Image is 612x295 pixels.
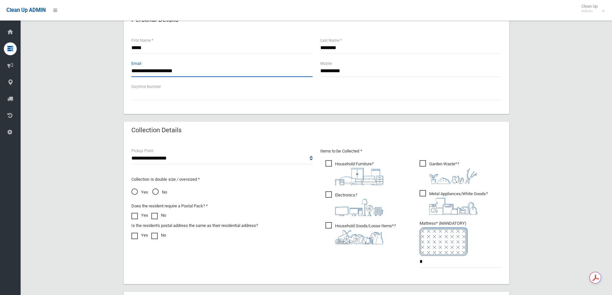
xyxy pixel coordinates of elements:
label: Does the resident require a Postal Pack? * [131,202,208,210]
span: Electronics [325,191,383,216]
span: Garden Waste* [420,160,477,184]
label: No [151,212,166,219]
span: Yes [131,188,148,196]
label: Is the resident's postal address the same as their residential address? [131,222,258,230]
i: ? [429,161,477,184]
img: 394712a680b73dbc3d2a6a3a7ffe5a07.png [335,199,383,216]
span: Clean Up ADMIN [6,7,46,13]
small: Admin [581,9,598,13]
label: No [151,231,166,239]
i: ? [429,191,488,215]
p: Collection is double size / oversized * [131,176,313,183]
span: Clean Up [578,4,604,13]
header: Collection Details [124,124,189,136]
img: 36c1b0289cb1767239cdd3de9e694f19.png [429,198,477,215]
i: ? [335,223,396,244]
i: ? [335,161,383,185]
img: aa9efdbe659d29b613fca23ba79d85cb.png [335,168,383,185]
span: Household Furniture [325,160,383,185]
span: Household Goods/Loose Items* [325,222,396,244]
img: 4fd8a5c772b2c999c83690221e5242e0.png [429,168,477,184]
p: Items to be Collected * [320,147,501,155]
span: No [152,188,167,196]
span: Metal Appliances/White Goods [420,190,488,215]
img: b13cc3517677393f34c0a387616ef184.png [335,230,383,244]
img: e7408bece873d2c1783593a074e5cb2f.png [420,227,468,256]
i: ? [335,193,383,216]
span: Mattress* (MANDATORY) [420,221,501,256]
label: Yes [131,231,148,239]
label: Yes [131,212,148,219]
